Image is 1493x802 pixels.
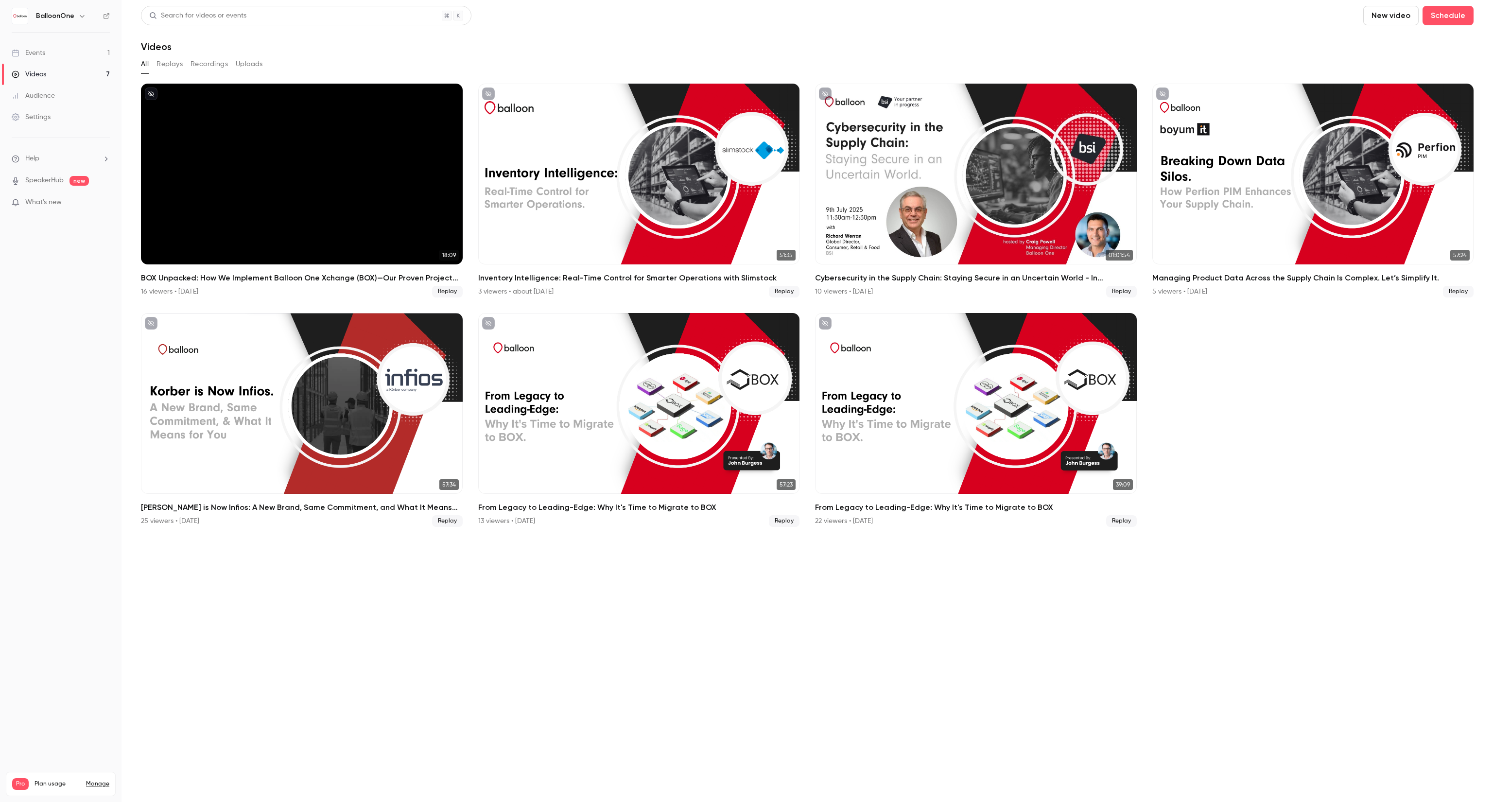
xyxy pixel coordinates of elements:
[478,84,800,297] a: 51:35Inventory Intelligence: Real-Time Control for Smarter Operations with Slimstock3 viewers • a...
[1423,6,1474,25] button: Schedule
[478,516,535,526] div: 13 viewers • [DATE]
[815,313,1137,527] li: From Legacy to Leading-Edge: Why It's Time to Migrate to BOX
[1106,250,1133,261] span: 01:01:54
[478,313,800,527] a: 57:23From Legacy to Leading-Edge: Why It's Time to Migrate to BOX13 viewers • [DATE]Replay
[25,175,64,186] a: SpeakerHub
[1450,250,1470,261] span: 57:24
[815,84,1137,297] a: 01:01:54Cybersecurity in the Supply Chain: Staying Secure in an Uncertain World - In partnership ...
[69,176,89,186] span: new
[478,84,800,297] li: Inventory Intelligence: Real-Time Control for Smarter Operations with Slimstock
[1152,272,1474,284] h2: Managing Product Data Across the Supply Chain Is Complex. Let’s Simplify It.
[98,198,110,207] iframe: Noticeable Trigger
[12,8,28,24] img: BalloonOne
[478,313,800,527] li: From Legacy to Leading-Edge: Why It's Time to Migrate to BOX
[12,91,55,101] div: Audience
[1152,84,1474,297] a: 57:24Managing Product Data Across the Supply Chain Is Complex. Let’s Simplify It.5 viewers • [DAT...
[141,287,198,296] div: 16 viewers • [DATE]
[145,87,157,100] button: unpublished
[815,84,1137,297] li: Cybersecurity in the Supply Chain: Staying Secure in an Uncertain World - In partnership with BSI
[777,479,796,490] span: 57:23
[478,272,800,284] h2: Inventory Intelligence: Real-Time Control for Smarter Operations with Slimstock
[25,154,39,164] span: Help
[819,87,832,100] button: unpublished
[478,502,800,513] h2: From Legacy to Leading-Edge: Why It's Time to Migrate to BOX
[769,515,799,527] span: Replay
[141,84,463,297] a: 18:09BOX Unpacked: How We Implement Balloon One Xchange (BOX)—Our Proven Project Methodology16 vi...
[36,11,74,21] h6: BalloonOne
[86,780,109,788] a: Manage
[141,84,463,297] li: BOX Unpacked: How We Implement Balloon One Xchange (BOX)—Our Proven Project Methodology
[815,516,873,526] div: 22 viewers • [DATE]
[149,11,246,21] div: Search for videos or events
[141,272,463,284] h2: BOX Unpacked: How We Implement Balloon One Xchange (BOX)—Our Proven Project Methodology
[432,286,463,297] span: Replay
[156,56,183,72] button: Replays
[191,56,228,72] button: Recordings
[1156,87,1169,100] button: unpublished
[141,313,463,527] a: 57:34[PERSON_NAME] is Now Infios: A New Brand, Same Commitment, and What It Means for You.25 view...
[1363,6,1419,25] button: New video
[1443,286,1474,297] span: Replay
[1152,84,1474,297] li: Managing Product Data Across the Supply Chain Is Complex. Let’s Simplify It.
[12,70,46,79] div: Videos
[482,317,495,330] button: unpublished
[35,780,80,788] span: Plan usage
[141,6,1474,796] section: Videos
[1106,515,1137,527] span: Replay
[141,516,199,526] div: 25 viewers • [DATE]
[432,515,463,527] span: Replay
[141,41,172,52] h1: Videos
[1152,287,1207,296] div: 5 viewers • [DATE]
[12,154,110,164] li: help-dropdown-opener
[141,84,1474,527] ul: Videos
[478,287,554,296] div: 3 viewers • about [DATE]
[1113,479,1133,490] span: 39:09
[815,502,1137,513] h2: From Legacy to Leading-Edge: Why It's Time to Migrate to BOX
[815,313,1137,527] a: 39:09From Legacy to Leading-Edge: Why It's Time to Migrate to BOX22 viewers • [DATE]Replay
[12,112,51,122] div: Settings
[141,502,463,513] h2: [PERSON_NAME] is Now Infios: A New Brand, Same Commitment, and What It Means for You.
[769,286,799,297] span: Replay
[439,250,459,261] span: 18:09
[141,56,149,72] button: All
[777,250,796,261] span: 51:35
[1106,286,1137,297] span: Replay
[482,87,495,100] button: unpublished
[815,272,1137,284] h2: Cybersecurity in the Supply Chain: Staying Secure in an Uncertain World - In partnership with BSI
[25,197,62,208] span: What's new
[12,48,45,58] div: Events
[145,317,157,330] button: unpublished
[815,287,873,296] div: 10 viewers • [DATE]
[819,317,832,330] button: unpublished
[12,778,29,790] span: Pro
[236,56,263,72] button: Uploads
[439,479,459,490] span: 57:34
[141,313,463,527] li: Korber is Now Infios: A New Brand, Same Commitment, and What It Means for You.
